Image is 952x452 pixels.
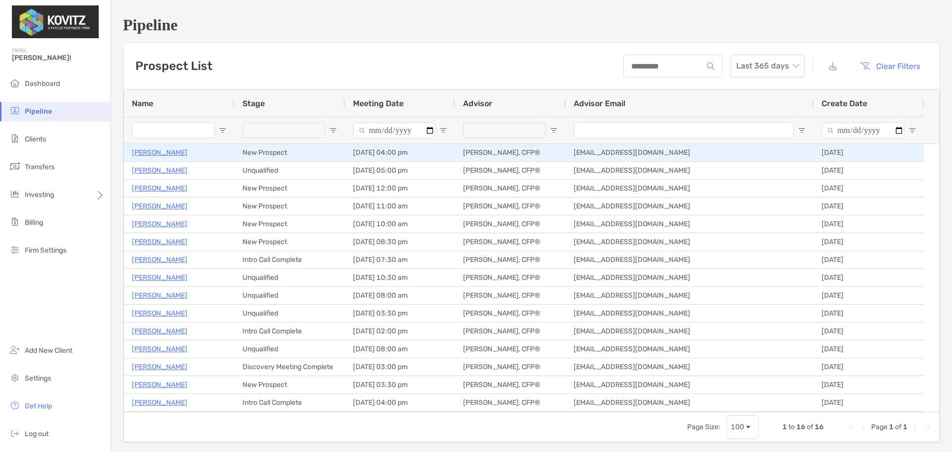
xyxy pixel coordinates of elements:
[345,358,455,376] div: [DATE] 03:00 pm
[566,340,814,358] div: [EMAIL_ADDRESS][DOMAIN_NAME]
[123,16,940,34] h1: Pipeline
[566,162,814,179] div: [EMAIL_ADDRESS][DOMAIN_NAME]
[566,251,814,268] div: [EMAIL_ADDRESS][DOMAIN_NAME]
[822,123,904,138] input: Create Date Filter Input
[132,123,215,138] input: Name Filter Input
[566,144,814,161] div: [EMAIL_ADDRESS][DOMAIN_NAME]
[815,423,824,431] span: 16
[908,127,916,134] button: Open Filter Menu
[235,287,345,304] div: Unqualified
[345,394,455,411] div: [DATE] 04:00 pm
[455,287,566,304] div: [PERSON_NAME], CFP®
[903,423,907,431] span: 1
[25,218,43,227] span: Billing
[345,180,455,197] div: [DATE] 12:00 pm
[132,236,187,248] a: [PERSON_NAME]
[707,63,714,70] img: input icon
[353,99,404,108] span: Meeting Date
[235,358,345,376] div: Discovery Meeting Complete
[132,182,187,194] p: [PERSON_NAME]
[132,379,187,391] a: [PERSON_NAME]
[871,423,888,431] span: Page
[814,340,924,358] div: [DATE]
[9,77,21,89] img: dashboard icon
[455,251,566,268] div: [PERSON_NAME], CFP®
[455,394,566,411] div: [PERSON_NAME], CFP®
[25,163,55,171] span: Transfers
[25,135,46,143] span: Clients
[923,423,931,431] div: Last Page
[235,376,345,393] div: New Prospect
[566,180,814,197] div: [EMAIL_ADDRESS][DOMAIN_NAME]
[12,54,105,62] span: [PERSON_NAME]!
[455,233,566,251] div: [PERSON_NAME], CFP®
[796,423,805,431] span: 16
[132,343,187,355] p: [PERSON_NAME]
[345,323,455,340] div: [DATE] 02:00 pm
[566,233,814,251] div: [EMAIL_ADDRESS][DOMAIN_NAME]
[345,162,455,179] div: [DATE] 05:00 pm
[9,160,21,172] img: transfers icon
[814,162,924,179] div: [DATE]
[455,305,566,322] div: [PERSON_NAME], CFP®
[566,269,814,286] div: [EMAIL_ADDRESS][DOMAIN_NAME]
[235,394,345,411] div: Intro Call Complete
[345,305,455,322] div: [DATE] 03:30 pm
[566,394,814,411] div: [EMAIL_ADDRESS][DOMAIN_NAME]
[345,144,455,161] div: [DATE] 04:00 pm
[235,269,345,286] div: Unqualified
[132,271,187,284] a: [PERSON_NAME]
[345,251,455,268] div: [DATE] 07:30 am
[566,305,814,322] div: [EMAIL_ADDRESS][DOMAIN_NAME]
[345,376,455,393] div: [DATE] 03:30 pm
[455,269,566,286] div: [PERSON_NAME], CFP®
[687,423,720,431] div: Page Size:
[132,200,187,212] a: [PERSON_NAME]
[455,376,566,393] div: [PERSON_NAME], CFP®
[329,127,337,134] button: Open Filter Menu
[814,269,924,286] div: [DATE]
[847,423,855,431] div: First Page
[12,4,99,40] img: Zoe Logo
[455,197,566,215] div: [PERSON_NAME], CFP®
[814,144,924,161] div: [DATE]
[814,376,924,393] div: [DATE]
[132,307,187,320] p: [PERSON_NAME]
[895,423,901,431] span: of
[455,162,566,179] div: [PERSON_NAME], CFP®
[822,99,867,108] span: Create Date
[455,358,566,376] div: [PERSON_NAME], CFP®
[814,287,924,304] div: [DATE]
[736,55,799,77] span: Last 365 days
[814,305,924,322] div: [DATE]
[132,146,187,159] p: [PERSON_NAME]
[9,399,21,411] img: get-help icon
[345,340,455,358] div: [DATE] 08:00 am
[132,396,187,409] a: [PERSON_NAME]
[345,287,455,304] div: [DATE] 08:00 am
[574,99,625,108] span: Advisor Email
[911,423,919,431] div: Next Page
[345,233,455,251] div: [DATE] 08:30 pm
[788,423,795,431] span: to
[9,132,21,144] img: clients icon
[9,427,21,439] img: logout icon
[132,361,187,373] a: [PERSON_NAME]
[242,99,265,108] span: Stage
[132,325,187,337] a: [PERSON_NAME]
[353,123,435,138] input: Meeting Date Filter Input
[9,216,21,228] img: billing icon
[814,233,924,251] div: [DATE]
[798,127,806,134] button: Open Filter Menu
[9,372,21,384] img: settings icon
[814,394,924,411] div: [DATE]
[889,423,893,431] span: 1
[807,423,813,431] span: of
[25,430,49,438] span: Log out
[25,191,54,199] span: Investing
[782,423,787,431] span: 1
